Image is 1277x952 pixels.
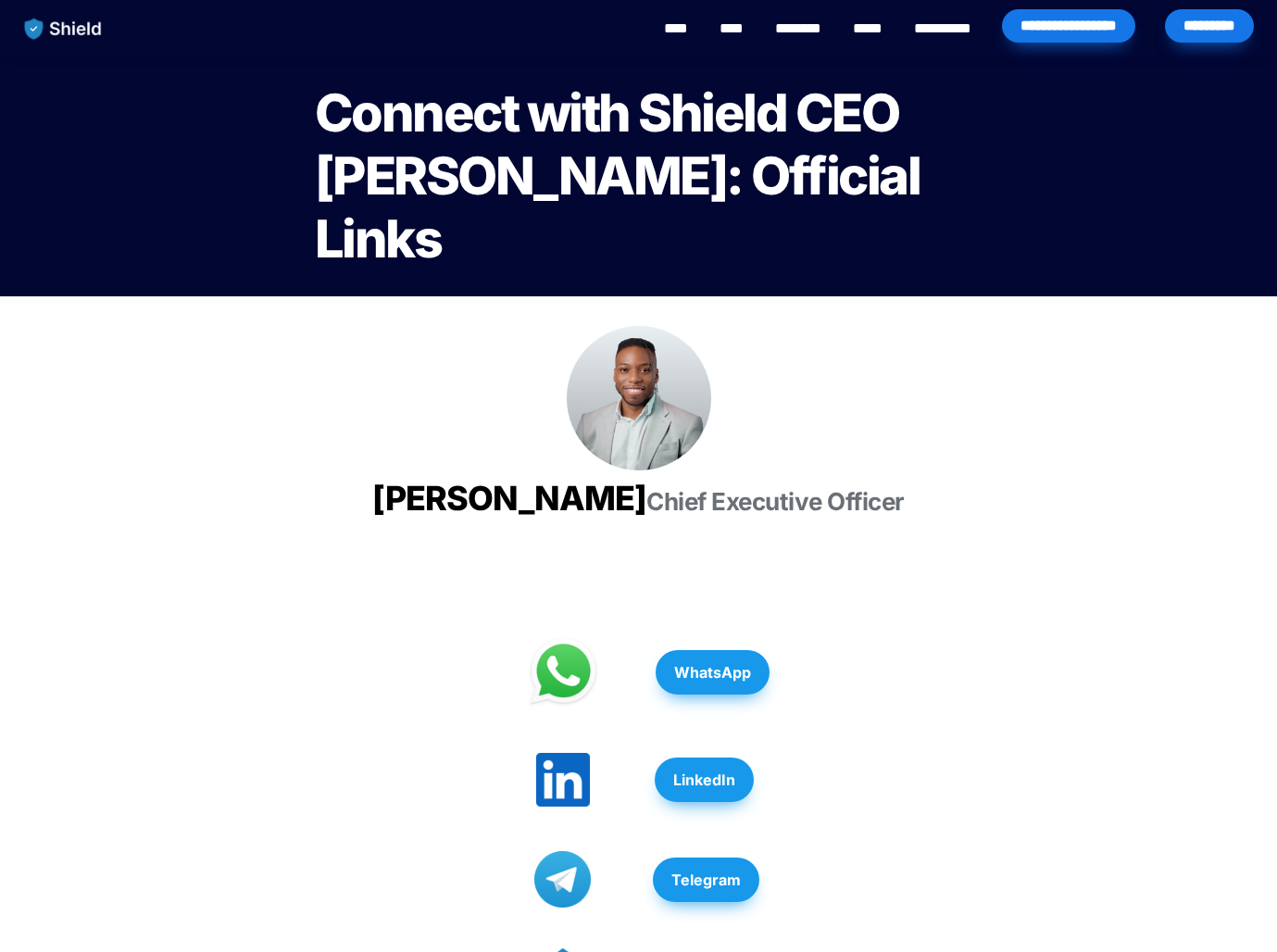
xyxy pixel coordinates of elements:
a: Telegram [653,848,759,911]
span: [PERSON_NAME] [372,478,646,519]
span: Connect with Shield CEO [PERSON_NAME]: Official Links [315,81,929,270]
strong: LinkedIn [673,770,735,789]
strong: Telegram [671,871,741,889]
button: WhatsApp [656,650,770,695]
a: WhatsApp [656,641,770,704]
strong: WhatsApp [674,663,751,682]
span: Chief Executive Officer [646,487,905,516]
img: website logo [16,9,111,48]
a: LinkedIn [655,748,754,811]
button: Telegram [653,858,759,902]
button: LinkedIn [655,758,754,802]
